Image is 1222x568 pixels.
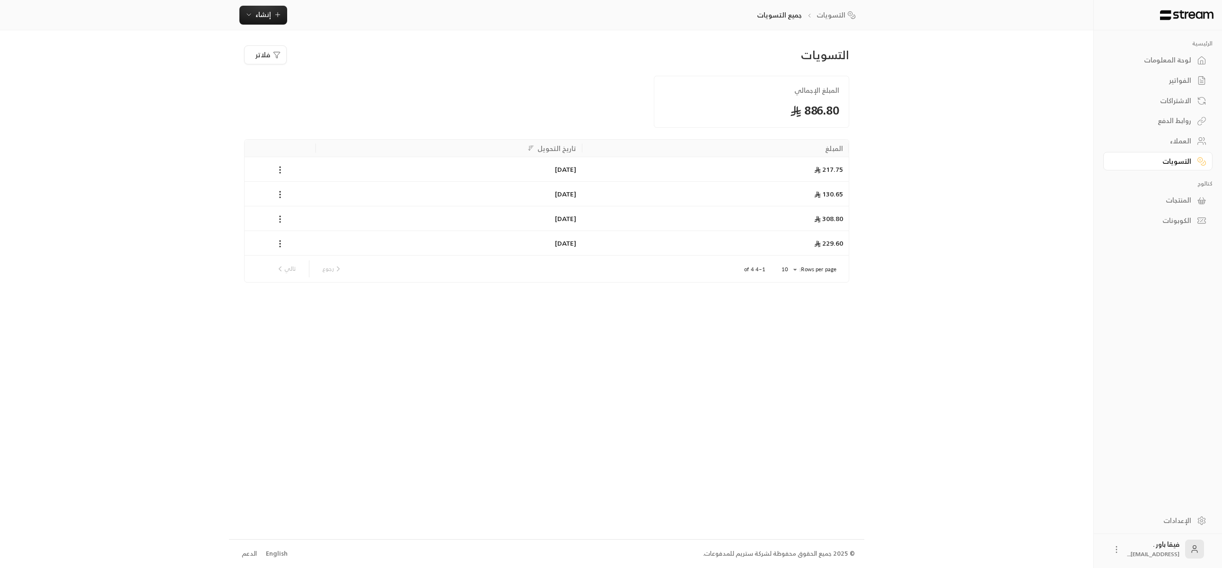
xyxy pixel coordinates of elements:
[1103,180,1213,187] p: كتالوج
[239,6,287,25] button: إنشاء
[582,231,849,255] div: 229.60
[664,103,839,118] span: 886.80
[756,47,849,62] div: التسويات
[1103,152,1213,170] a: التسويات
[1127,549,1179,559] span: [EMAIL_ADDRESS]....
[255,50,270,60] span: فلاتر
[582,206,849,231] div: 308.80
[817,10,859,20] a: التسويات
[1115,516,1191,525] div: الإعدادات
[537,142,577,154] div: تاريخ التحويل
[825,142,843,154] div: المبلغ
[744,266,765,273] p: 1–4 of 4
[757,10,802,20] p: جميع التسويات
[244,45,287,64] button: فلاتر
[321,206,577,231] div: [DATE]
[238,545,260,562] a: الدعم
[1103,132,1213,151] a: العملاء
[664,86,839,95] span: المبلغ الإجمالي
[582,181,849,206] div: 130.65
[1115,216,1191,225] div: الكوبونات
[757,10,859,20] nav: breadcrumb
[1127,540,1179,559] div: فيقا باور .
[1103,91,1213,110] a: الاشتراكات
[321,231,577,255] div: [DATE]
[1103,51,1213,70] a: لوحة المعلومات
[1103,71,1213,90] a: الفواتير
[1103,40,1213,47] p: الرئيسية
[1115,76,1191,85] div: الفواتير
[1115,157,1191,166] div: التسويات
[1115,116,1191,125] div: روابط الدفع
[1115,96,1191,106] div: الاشتراكات
[1159,10,1214,20] img: Logo
[1115,136,1191,146] div: العملاء
[1103,112,1213,130] a: روابط الدفع
[525,142,536,154] button: Sort
[703,549,855,559] div: © 2025 جميع الحقوق محفوظة لشركة ستريم للمدفوعات.
[266,549,288,559] div: English
[255,9,271,20] span: إنشاء
[1103,511,1213,530] a: الإعدادات
[582,157,849,181] div: 217.75
[1115,55,1191,65] div: لوحة المعلومات
[800,266,836,273] p: Rows per page:
[777,264,800,275] div: 10
[1115,195,1191,205] div: المنتجات
[1103,191,1213,210] a: المنتجات
[321,157,577,181] div: [DATE]
[321,182,577,206] div: [DATE]
[1103,212,1213,230] a: الكوبونات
